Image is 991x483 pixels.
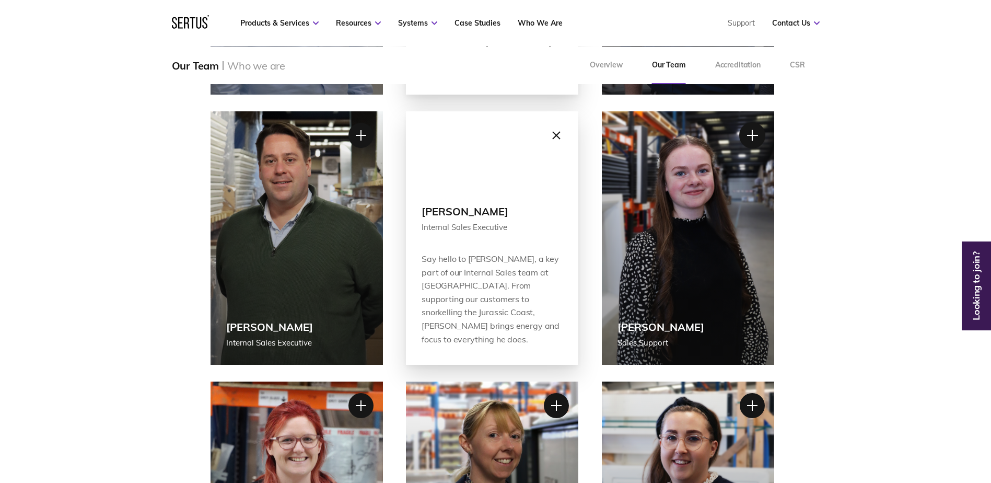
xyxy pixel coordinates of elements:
[422,205,563,218] div: [PERSON_NAME]
[617,337,704,349] div: Sales Support
[422,221,563,234] div: Internal Sales Executive
[964,282,988,290] a: Looking to join?
[336,18,381,28] a: Resources
[701,47,775,84] a: Accreditation
[422,252,563,346] div: Say hello to [PERSON_NAME], a key part of our Internal Sales team at [GEOGRAPHIC_DATA]. From supp...
[772,18,820,28] a: Contact Us
[226,320,313,333] div: [PERSON_NAME]
[240,18,319,28] a: Products & Services
[454,18,500,28] a: Case Studies
[518,18,563,28] a: Who We Are
[227,59,285,72] div: Who we are
[803,362,991,483] iframe: Chat Widget
[617,320,704,333] div: [PERSON_NAME]
[575,47,637,84] a: Overview
[398,18,437,28] a: Systems
[728,18,755,28] a: Support
[775,47,820,84] a: CSR
[172,59,219,72] div: Our Team
[226,337,313,349] div: Internal Sales Executive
